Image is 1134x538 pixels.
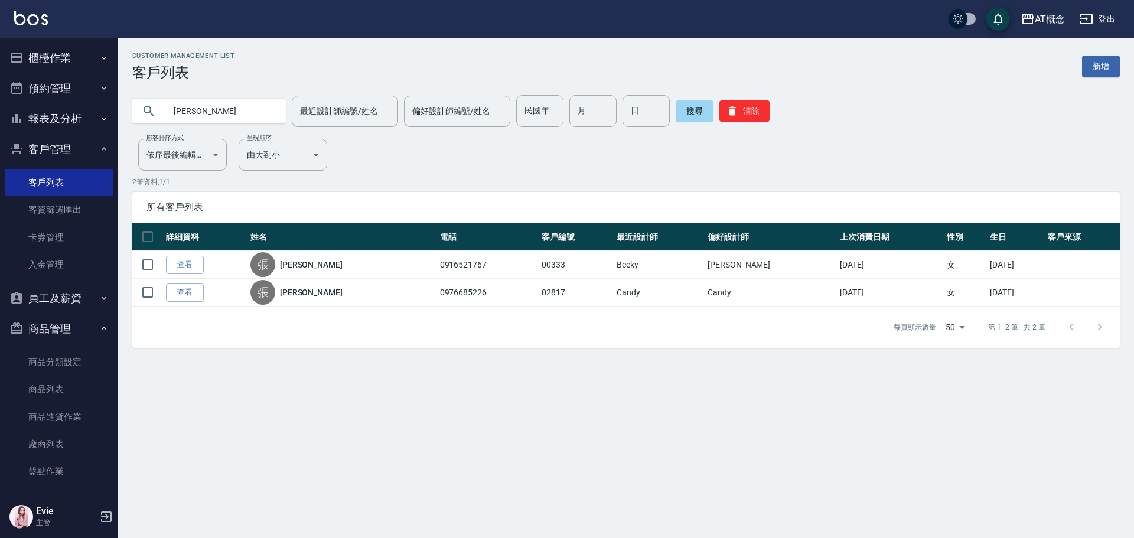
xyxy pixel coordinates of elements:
[250,280,275,305] div: 張
[5,103,113,134] button: 報表及分析
[36,506,96,517] h5: Evie
[247,223,437,251] th: 姓名
[705,223,837,251] th: 偏好設計師
[5,403,113,431] a: 商品進貨作業
[5,490,113,520] button: 紅利點數設定
[988,322,1045,332] p: 第 1–2 筆 共 2 筆
[539,251,614,279] td: 00333
[5,134,113,165] button: 客戶管理
[280,259,343,270] a: [PERSON_NAME]
[166,283,204,302] a: 查看
[9,505,33,529] img: Person
[705,251,837,279] td: [PERSON_NAME]
[1074,8,1120,30] button: 登出
[539,223,614,251] th: 客戶編號
[5,314,113,344] button: 商品管理
[894,322,936,332] p: 每頁顯示數量
[146,201,1106,213] span: 所有客戶列表
[719,100,770,122] button: 清除
[138,139,227,171] div: 依序最後編輯時間
[5,431,113,458] a: 廠商列表
[165,95,276,127] input: 搜尋關鍵字
[437,223,539,251] th: 電話
[5,283,113,314] button: 員工及薪資
[614,223,705,251] th: 最近設計師
[166,256,204,274] a: 查看
[437,251,539,279] td: 0916521767
[941,311,969,343] div: 50
[1082,56,1120,77] a: 新增
[5,251,113,278] a: 入金管理
[539,279,614,307] td: 02817
[5,169,113,196] a: 客戶列表
[5,43,113,73] button: 櫃檯作業
[837,223,944,251] th: 上次消費日期
[1016,7,1070,31] button: AT概念
[944,251,987,279] td: 女
[986,7,1010,31] button: save
[247,133,272,142] label: 呈現順序
[614,251,705,279] td: Becky
[837,279,944,307] td: [DATE]
[5,224,113,251] a: 卡券管理
[5,376,113,403] a: 商品列表
[987,279,1045,307] td: [DATE]
[987,223,1045,251] th: 生日
[132,64,234,81] h3: 客戶列表
[5,73,113,104] button: 預約管理
[437,279,539,307] td: 0976685226
[705,279,837,307] td: Candy
[1045,223,1120,251] th: 客戶來源
[944,223,987,251] th: 性別
[944,279,987,307] td: 女
[614,279,705,307] td: Candy
[837,251,944,279] td: [DATE]
[14,11,48,25] img: Logo
[1035,12,1065,27] div: AT概念
[36,517,96,528] p: 主管
[5,196,113,223] a: 客資篩選匯出
[132,177,1120,187] p: 2 筆資料, 1 / 1
[250,252,275,277] div: 張
[676,100,713,122] button: 搜尋
[163,223,247,251] th: 詳細資料
[280,286,343,298] a: [PERSON_NAME]
[239,139,327,171] div: 由大到小
[132,52,234,60] h2: Customer Management List
[5,458,113,485] a: 盤點作業
[146,133,184,142] label: 顧客排序方式
[5,348,113,376] a: 商品分類設定
[987,251,1045,279] td: [DATE]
